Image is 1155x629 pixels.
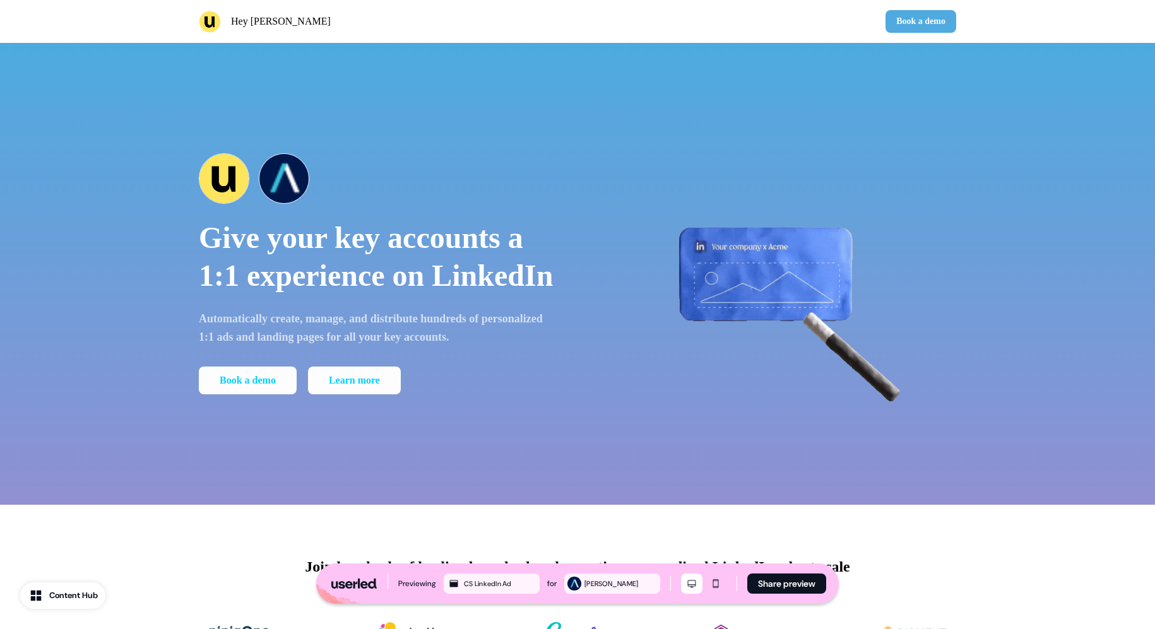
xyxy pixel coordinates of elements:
button: Desktop mode [681,573,702,594]
div: [PERSON_NAME] [584,578,658,589]
p: Give your key accounts a 1:1 experience on LinkedIn [199,219,560,295]
button: Content Hub [20,582,105,609]
strong: Automatically create, manage, and distribute hundreds of personalized 1:1 ads and landing pages f... [199,312,543,343]
div: Content Hub [49,589,98,602]
button: Mobile mode [705,573,726,594]
button: Book a demo [199,367,297,394]
p: Hey [PERSON_NAME] [231,14,331,29]
p: Join hundreds of leading brands already creating personalized LinkedIn ads at scale [305,555,850,578]
div: CS LinkedIn Ad [464,578,537,589]
button: Share preview [747,573,826,594]
div: Previewing [398,577,436,590]
button: Book a demo [885,10,956,33]
div: for [547,577,557,590]
a: Learn more [308,367,401,394]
